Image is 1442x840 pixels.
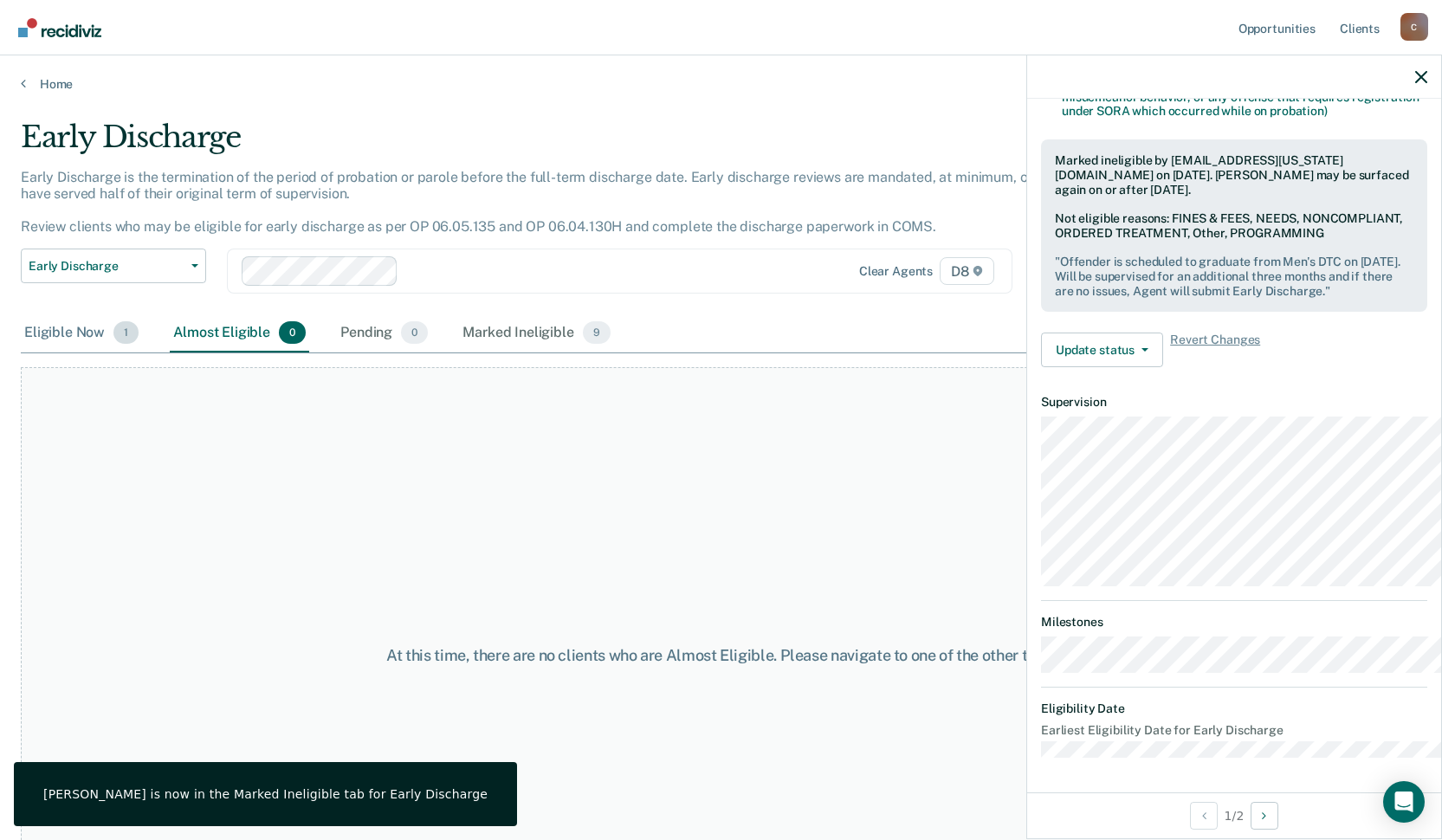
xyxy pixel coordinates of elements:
div: Not eligible reasons: FINES & FEES, NEEDS, NONCOMPLIANT, ORDERED TREATMENT, Other, PROGRAMMING [1055,211,1413,298]
span: D8 [940,257,994,285]
div: Open Intercom Messenger [1383,781,1425,823]
div: At this time, there are no clients who are Almost Eligible. Please navigate to one of the other t... [372,646,1071,665]
span: 9 [583,321,611,344]
dt: Eligibility Date [1041,701,1427,716]
div: Marked Ineligible [459,314,614,352]
div: Marked ineligible by [EMAIL_ADDRESS][US_STATE][DOMAIN_NAME] on [DATE]. [PERSON_NAME] may be surfa... [1055,153,1413,197]
button: Profile dropdown button [1400,13,1428,41]
span: Early Discharge [29,259,184,274]
dt: Supervision [1041,395,1427,410]
button: Next Opportunity [1251,802,1278,830]
button: Update status [1041,333,1163,367]
dt: Milestones [1041,615,1427,630]
pre: " Offender is scheduled to graduate from Men's DTC on [DATE]. Will be supervised for an additiona... [1055,255,1413,298]
div: 1 / 2 [1027,792,1441,838]
div: [PERSON_NAME] is now in the Marked Ineligible tab for Early Discharge [43,786,488,802]
img: Recidiviz [18,18,101,37]
span: 0 [401,321,428,344]
div: Early Discharge [21,120,1103,169]
div: Eligible Now [21,314,142,352]
dt: Earliest Eligibility Date for Early Discharge [1041,723,1427,738]
span: probation) [1270,104,1328,118]
span: 0 [279,321,306,344]
p: Early Discharge is the termination of the period of probation or parole before the full-term disc... [21,169,1096,236]
span: Revert Changes [1170,333,1260,367]
span: 1 [113,321,139,344]
div: C [1400,13,1428,41]
button: Previous Opportunity [1190,802,1218,830]
div: Clear agents [859,264,933,279]
div: Almost Eligible [170,314,309,352]
a: Home [21,76,1421,92]
div: Pending [337,314,431,352]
